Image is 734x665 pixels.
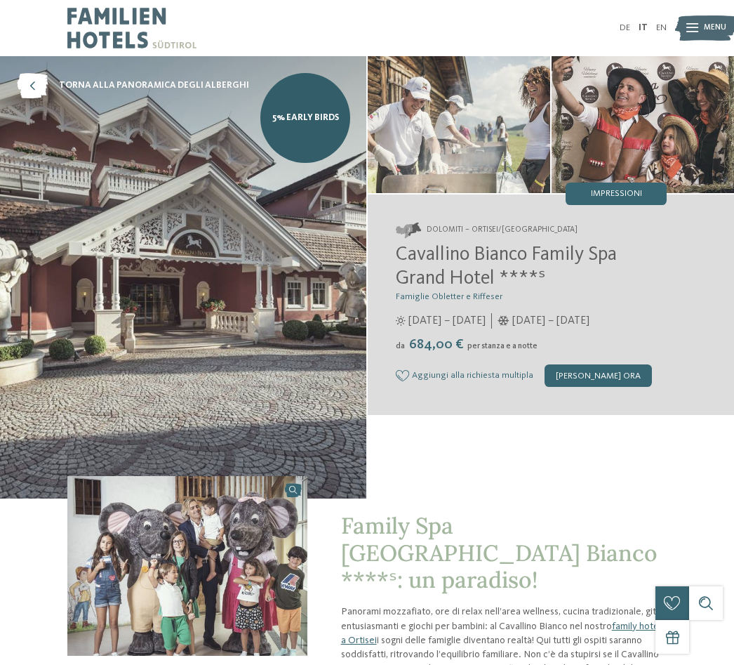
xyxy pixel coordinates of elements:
a: EN [656,23,667,32]
span: da [396,342,405,350]
span: Dolomiti – Ortisei/[GEOGRAPHIC_DATA] [427,225,578,236]
span: Aggiungi alla richiesta multipla [412,371,533,381]
span: Impressioni [591,190,642,199]
span: Famiglie Obletter e Riffeser [396,292,502,301]
i: Orari d'apertura inverno [498,316,509,326]
img: Nel family hotel a Ortisei i vostri desideri diventeranno realtà [368,56,550,193]
span: 684,00 € [406,338,466,352]
a: DE [620,23,630,32]
img: Nel family hotel a Ortisei i vostri desideri diventeranno realtà [552,56,734,193]
i: Orari d'apertura estate [396,316,406,326]
div: [PERSON_NAME] ora [545,364,652,387]
span: Cavallino Bianco Family Spa Grand Hotel ****ˢ [396,245,617,289]
span: [DATE] – [DATE] [408,313,486,329]
img: Nel family hotel a Ortisei i vostri desideri diventeranno realtà [67,476,307,656]
a: family hotel a Ortisei [341,621,661,645]
a: IT [639,23,648,32]
span: Menu [704,22,726,34]
span: per stanza e a notte [467,342,538,350]
a: 5% Early Birds [260,73,350,163]
a: torna alla panoramica degli alberghi [17,73,249,98]
span: torna alla panoramica degli alberghi [59,79,249,92]
span: Family Spa [GEOGRAPHIC_DATA] Bianco ****ˢ: un paradiso! [341,511,658,594]
span: [DATE] – [DATE] [512,313,589,329]
span: 5% Early Birds [272,112,339,124]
